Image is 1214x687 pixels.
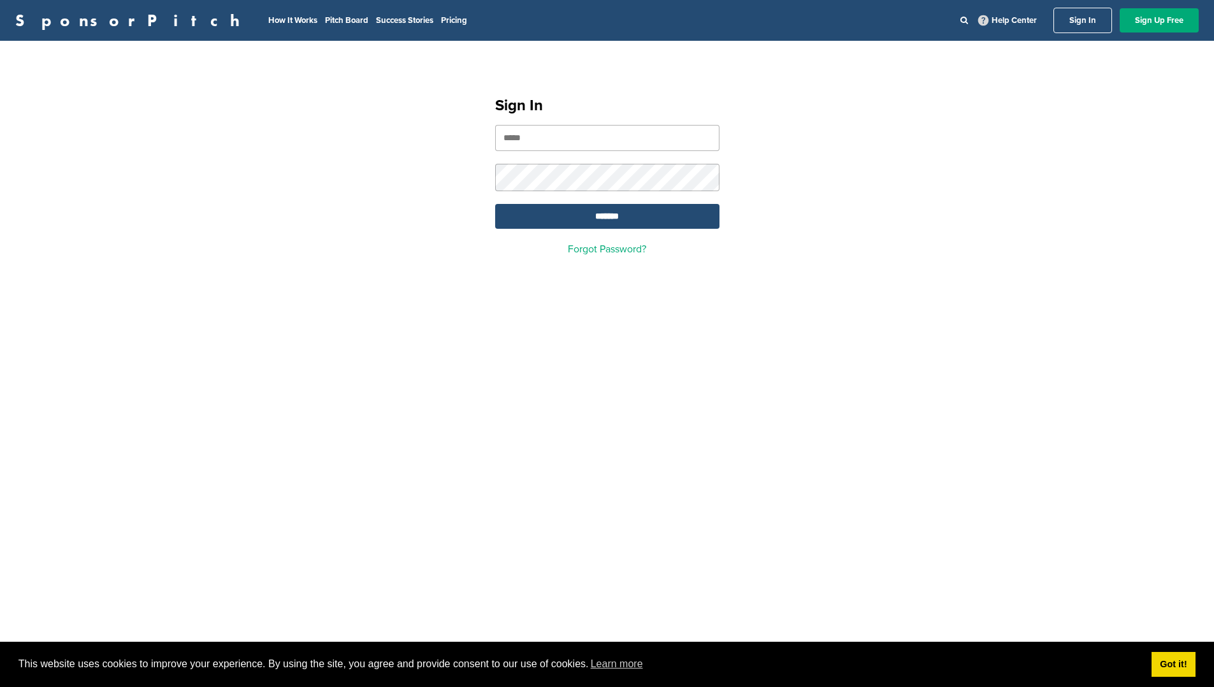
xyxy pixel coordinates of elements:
[568,243,646,256] a: Forgot Password?
[495,94,719,117] h1: Sign In
[1120,8,1199,33] a: Sign Up Free
[976,13,1039,28] a: Help Center
[589,654,645,674] a: learn more about cookies
[268,15,317,25] a: How It Works
[325,15,368,25] a: Pitch Board
[15,12,248,29] a: SponsorPitch
[376,15,433,25] a: Success Stories
[1152,652,1196,677] a: dismiss cookie message
[18,654,1141,674] span: This website uses cookies to improve your experience. By using the site, you agree and provide co...
[1053,8,1112,33] a: Sign In
[441,15,467,25] a: Pricing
